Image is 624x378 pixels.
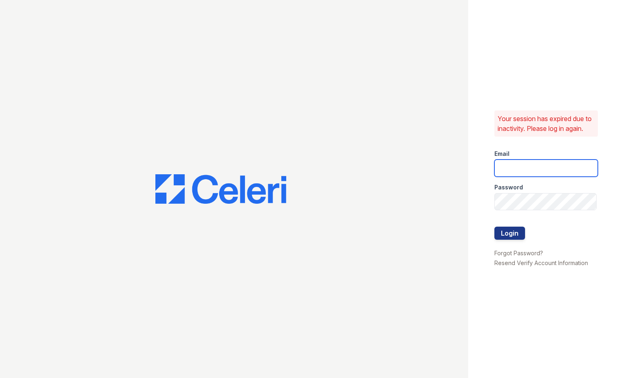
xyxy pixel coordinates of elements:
[155,174,286,204] img: CE_Logo_Blue-a8612792a0a2168367f1c8372b55b34899dd931a85d93a1a3d3e32e68fde9ad4.png
[498,114,595,133] p: Your session has expired due to inactivity. Please log in again.
[494,259,588,266] a: Resend Verify Account Information
[494,227,525,240] button: Login
[494,183,523,191] label: Password
[494,250,543,256] a: Forgot Password?
[494,150,510,158] label: Email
